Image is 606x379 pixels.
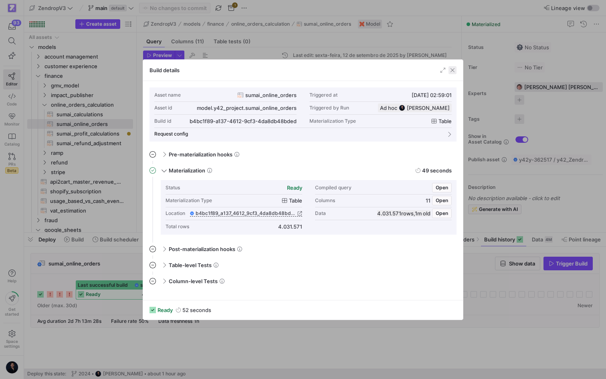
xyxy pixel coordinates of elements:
span: Post-materialization hooks [169,246,235,252]
div: Asset id [154,105,172,111]
span: Open [436,185,448,191]
span: [PERSON_NAME] [407,105,450,111]
mat-expansion-panel-header: Pre-materialization hooks [149,148,457,161]
button: Ad hochttps://lh3.googleusercontent.com/a/AEdFTp4qS-yNjLRFzIqfVSZjPnwY4pNsNDGrliXjX5Uh=s96-c[PERS... [378,103,452,112]
div: 4.031.571 [278,223,302,230]
div: Location [166,211,185,216]
button: Open [432,209,452,218]
div: Build id [154,118,172,124]
span: Materialization Type [309,118,356,124]
div: Asset name [154,92,181,98]
span: 4.031.571 rows [377,210,414,217]
div: , [377,210,430,217]
span: ready [158,307,173,313]
div: Total rows [166,224,189,229]
span: Materialization [169,167,205,174]
mat-expansion-panel-header: Table-level Tests [149,259,457,272]
mat-expansion-panel-header: Materialization49 seconds [149,164,457,177]
span: table [289,197,302,204]
mat-panel-title: Request config [154,131,442,137]
span: Column-level Tests [169,278,218,284]
div: Materialization Type [166,198,212,203]
span: Table-level Tests [169,262,212,268]
div: Status [166,185,180,191]
span: 1m old [415,210,430,217]
div: model.y42_project.sumai_online_orders [197,105,297,111]
span: [DATE] 02:59:01 [412,92,452,98]
span: Open [436,198,448,203]
button: Open [432,183,452,193]
div: Triggered at [309,92,337,98]
span: Open [436,211,448,216]
div: Triggered by Run [309,105,349,111]
y42-duration: 49 seconds [422,167,452,174]
mat-expansion-panel-header: Request config [154,128,452,140]
h3: Build details [149,67,180,73]
span: table [438,118,452,124]
mat-expansion-panel-header: Column-level Tests [149,275,457,288]
y42-duration: 52 seconds [182,307,211,313]
div: Data [315,211,326,216]
div: ready [287,184,302,191]
span: Ad hoc [380,105,397,111]
span: Pre-materialization hooks [169,151,232,158]
div: Columns [315,198,335,203]
span: b4bc1f89_a137_4612_9cf3_4da8db48bded [196,211,296,216]
img: https://lh3.googleusercontent.com/a/AEdFTp4qS-yNjLRFzIqfVSZjPnwY4pNsNDGrliXjX5Uh=s96-c [399,105,405,111]
mat-expansion-panel-header: Post-materialization hooks [149,243,457,255]
div: Compiled query [315,185,351,191]
div: Materialization49 seconds [149,180,457,243]
div: b4bc1f89-a137-4612-9cf3-4da8db48bded [190,118,297,124]
button: Open [432,196,452,205]
span: sumai_online_orders [245,92,297,98]
a: b4bc1f89_a137_4612_9cf3_4da8db48bded [190,211,302,216]
span: 11 [426,197,430,204]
